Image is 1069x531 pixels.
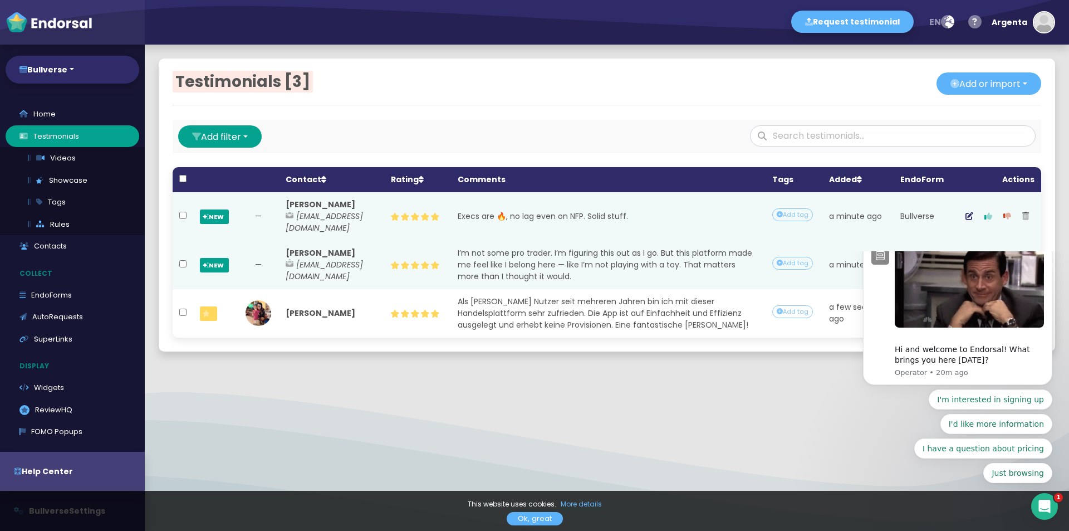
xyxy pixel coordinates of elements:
[6,399,139,421] a: ReviewHQ
[14,213,139,236] a: Rules
[286,259,363,282] span: [EMAIL_ADDRESS][DOMAIN_NAME]
[6,125,139,148] a: Testimonials
[950,167,1041,192] th: Actions
[6,355,145,377] p: Display
[936,72,1041,95] button: Add or import
[822,167,894,192] th: Added
[846,251,1069,490] iframe: Intercom notifications message
[286,211,363,233] span: [EMAIL_ADDRESS][DOMAIN_NAME]
[822,289,894,338] td: a few seconds ago
[1031,493,1058,520] iframe: Intercom live chat
[6,328,139,350] a: SuperLinks
[17,138,206,232] div: Quick reply options
[244,211,272,222] div: —
[48,82,198,115] div: Hi and welcome to Endorsal! What brings you here [DATE]?
[894,192,950,241] td: Bullverse
[6,235,139,257] a: Contacts
[451,167,765,192] th: Comments
[286,308,355,319] span: [PERSON_NAME]
[286,199,355,210] span: [PERSON_NAME]
[48,116,198,126] p: Message from Operator, sent 20m ago
[14,169,139,192] a: Showcase
[458,247,754,282] span: I’m not some pro trader. I’m figuring this out as I go. But this platform made me feel like I bel...
[894,167,950,192] th: EndoForm
[137,212,206,232] button: Quick reply: Just browsing
[772,257,813,270] div: Add tag
[82,138,206,158] button: Quick reply: I'm interested in signing up
[791,11,914,33] button: Request testimonial
[458,211,628,222] span: Execs are 🔥, no lag even on NFP. Solid stuff.
[286,247,355,259] span: [PERSON_NAME]
[14,147,139,169] a: Videos
[986,6,1055,39] button: Argenta
[6,306,139,328] a: AutoRequests
[6,284,139,306] a: EndoForms
[6,103,139,125] a: Home
[922,11,961,33] button: en
[992,6,1027,39] div: Argenta
[94,163,206,183] button: Quick reply: I'd like more information
[822,241,894,289] td: a minute ago
[279,167,384,192] th: Contact
[384,167,451,192] th: Rating
[561,499,602,510] a: More details
[458,296,748,330] span: Als [PERSON_NAME] Nutzer seit mehreren Jahren bin ich mit dieser Handelsplattform sehr zufrieden....
[772,305,813,318] div: Add tag
[929,16,941,28] span: en
[68,187,206,207] button: Quick reply: I have a question about pricing
[468,499,556,509] span: This website uses cookies.
[6,11,92,33] img: endorsal-logo-white@2x.png
[766,167,822,192] th: Tags
[822,192,894,241] td: a minute ago
[200,210,229,224] span: NEW
[894,241,950,289] td: Bullverse
[173,71,313,92] span: Testimonials [3]
[750,125,1036,147] input: Search testimonials...
[1054,493,1063,502] span: 1
[14,191,139,213] a: Tags
[178,125,262,148] button: Add filter
[200,258,229,272] span: NEW
[507,512,563,525] a: Ok, great
[772,208,813,221] div: Add tag
[1034,12,1054,32] img: default-avatar.jpg
[6,421,139,443] a: FOMO Popups
[6,56,139,84] button: Bullverse
[244,299,272,327] img: 1758100094955-5355_small.jpg
[244,259,272,271] div: —
[6,377,139,399] a: Widgets
[6,263,145,284] p: Collect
